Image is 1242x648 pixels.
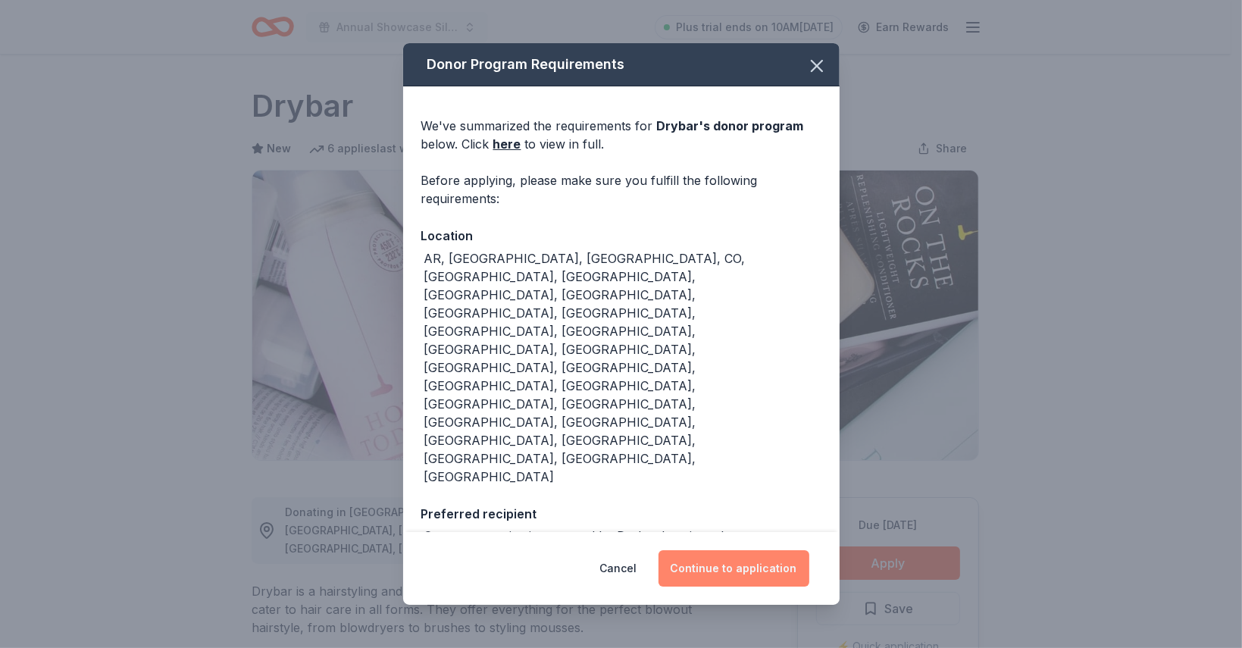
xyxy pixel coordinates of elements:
div: Donor Program Requirements [403,43,840,86]
a: here [493,135,521,153]
div: Location [421,226,821,246]
button: Cancel [600,550,637,587]
div: AR, [GEOGRAPHIC_DATA], [GEOGRAPHIC_DATA], CO, [GEOGRAPHIC_DATA], [GEOGRAPHIC_DATA], [GEOGRAPHIC_D... [424,249,821,486]
div: Before applying, please make sure you fulfill the following requirements: [421,171,821,208]
div: Support organizations served by Drybar locations that support women and children [424,527,821,563]
button: Continue to application [659,550,809,587]
div: We've summarized the requirements for below. Click to view in full. [421,117,821,153]
span: Drybar 's donor program [657,118,804,133]
div: Preferred recipient [421,504,821,524]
